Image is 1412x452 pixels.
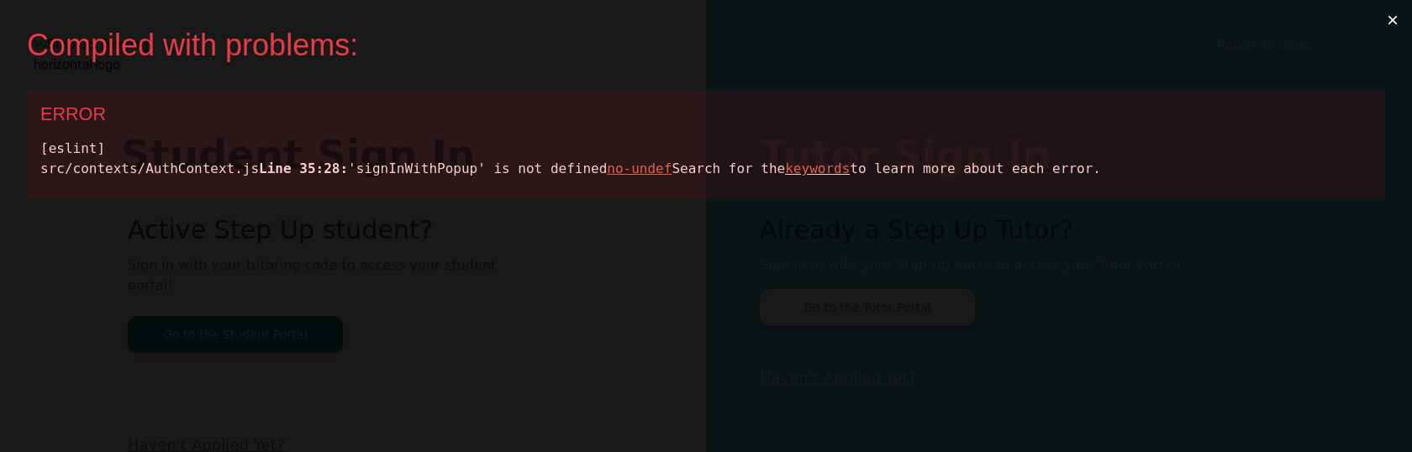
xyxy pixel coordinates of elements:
div: Compiled with problems: [27,27,1358,63]
u: no-undef [607,160,672,176]
div: ERROR [40,103,1372,125]
div: [eslint] src/contexts/AuthContext.js 'signInWithPopup' is not defined Search for the to learn mor... [40,139,1372,179]
span: keywords [785,160,850,176]
span: Line 35:28: [259,160,348,176]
